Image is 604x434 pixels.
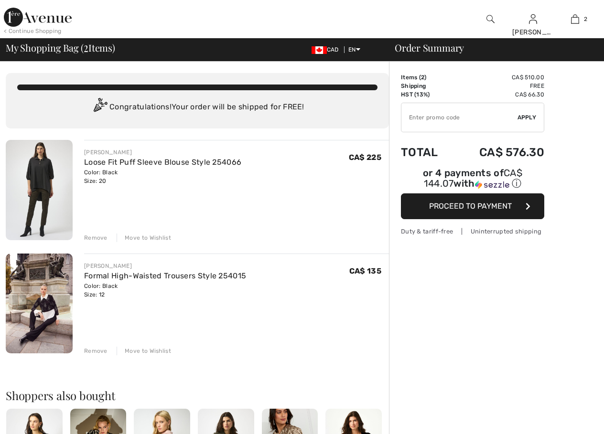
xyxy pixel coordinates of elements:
img: Loose Fit Puff Sleeve Blouse Style 254066 [6,140,73,240]
td: HST (13%) [401,90,453,99]
span: Apply [518,113,537,122]
span: 2 [584,15,587,23]
span: Proceed to Payment [429,201,512,211]
div: [PERSON_NAME] [84,148,241,157]
button: Proceed to Payment [401,193,544,219]
div: [PERSON_NAME] [84,262,246,270]
span: My Shopping Bag ( Items) [6,43,115,53]
img: search the website [486,13,495,25]
a: 2 [555,13,596,25]
span: CA$ 135 [349,266,381,275]
a: Formal High-Waisted Trousers Style 254015 [84,271,246,280]
img: Formal High-Waisted Trousers Style 254015 [6,254,73,354]
td: Free [453,82,544,90]
div: or 4 payments of with [401,169,544,190]
div: [PERSON_NAME] [512,27,553,37]
div: Duty & tariff-free | Uninterrupted shipping [401,227,544,236]
td: CA$ 66.30 [453,90,544,99]
div: Congratulations! Your order will be shipped for FREE! [17,98,377,117]
h2: Shoppers also bought [6,390,389,401]
a: Loose Fit Puff Sleeve Blouse Style 254066 [84,158,241,167]
img: Congratulation2.svg [90,98,109,117]
div: Order Summary [383,43,598,53]
div: Remove [84,347,108,355]
div: Color: Black Size: 12 [84,282,246,299]
span: CA$ 144.07 [424,167,522,189]
span: 2 [84,41,88,53]
img: Canadian Dollar [312,46,327,54]
div: Color: Black Size: 20 [84,168,241,185]
td: Items ( ) [401,73,453,82]
td: Total [401,136,453,169]
span: CA$ 225 [349,153,381,162]
span: EN [348,46,360,53]
input: Promo code [401,103,518,132]
div: Remove [84,233,108,242]
td: CA$ 576.30 [453,136,544,169]
div: Move to Wishlist [117,347,171,355]
span: 2 [421,74,424,81]
img: 1ère Avenue [4,8,72,27]
img: Sezzle [475,180,509,189]
a: Sign In [529,14,537,23]
img: My Bag [571,13,579,25]
span: CAD [312,46,343,53]
div: Move to Wishlist [117,233,171,242]
div: or 4 payments ofCA$ 144.07withSezzle Click to learn more about Sezzle [401,169,544,193]
td: CA$ 510.00 [453,73,544,82]
div: < Continue Shopping [4,27,62,35]
img: My Info [529,13,537,25]
td: Shipping [401,82,453,90]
